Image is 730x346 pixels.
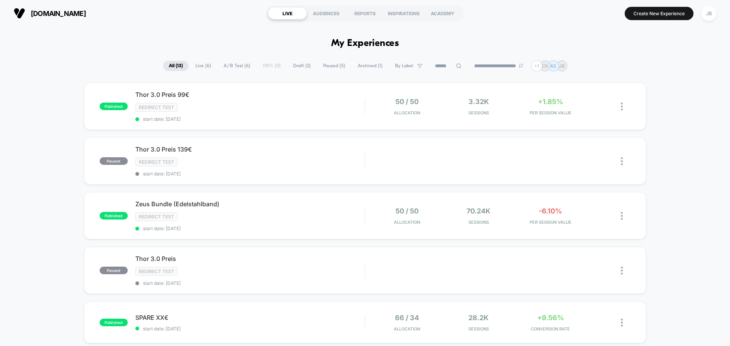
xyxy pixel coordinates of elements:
[621,267,623,275] img: close
[135,116,365,122] span: start date: [DATE]
[31,9,86,17] span: [DOMAIN_NAME]
[163,61,189,71] span: All ( 13 )
[135,91,365,98] span: Thor 3.0 Preis 99€
[621,319,623,327] img: close
[531,60,542,71] div: + 1
[625,7,693,20] button: Create New Experience
[394,220,420,225] span: Allocation
[537,314,564,322] span: +9.56%
[346,7,384,19] div: REPORTS
[468,98,489,106] span: 3.32k
[394,326,420,332] span: Allocation
[699,6,719,21] button: JB
[539,207,562,215] span: -6.10%
[135,326,365,332] span: start date: [DATE]
[14,8,25,19] img: Visually logo
[621,103,623,111] img: close
[445,220,513,225] span: Sessions
[268,7,307,19] div: LIVE
[135,171,365,177] span: start date: [DATE]
[331,38,399,49] h1: My Experiences
[395,314,419,322] span: 66 / 34
[468,314,489,322] span: 28.2k
[352,61,388,71] span: Archived ( 1 )
[218,61,256,71] span: A/B Test ( 6 )
[135,280,365,286] span: start date: [DATE]
[384,7,423,19] div: INSPIRATIONS
[395,63,413,69] span: By Label
[135,314,365,321] span: SPARE XX€
[701,6,716,21] div: JB
[11,7,88,19] button: [DOMAIN_NAME]
[394,110,420,115] span: Allocation
[538,98,563,106] span: +1.85%
[287,61,316,71] span: Draft ( 2 )
[621,157,623,165] img: close
[135,255,365,262] span: Thor 3.0 Preis
[307,7,346,19] div: AUDIENCES
[559,63,565,69] p: JB
[317,61,351,71] span: Paused ( 5 )
[542,63,548,69] p: CK
[516,110,584,115] span: PER SESSION VALUE
[516,220,584,225] span: PER SESSION VALUE
[445,326,513,332] span: Sessions
[190,61,217,71] span: Live ( 6 )
[395,207,419,215] span: 50 / 50
[423,7,462,19] div: ACADEMY
[467,207,490,215] span: 70.24k
[550,63,556,69] p: AS
[516,326,584,332] span: CONVERSION RATE
[135,226,365,231] span: start date: [DATE]
[135,200,365,208] span: Zeus Bundle (Edelstahlband)
[621,212,623,220] img: close
[395,98,419,106] span: 50 / 50
[135,145,365,153] span: Thor 3.0 Preis 139€
[519,63,523,68] img: end
[445,110,513,115] span: Sessions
